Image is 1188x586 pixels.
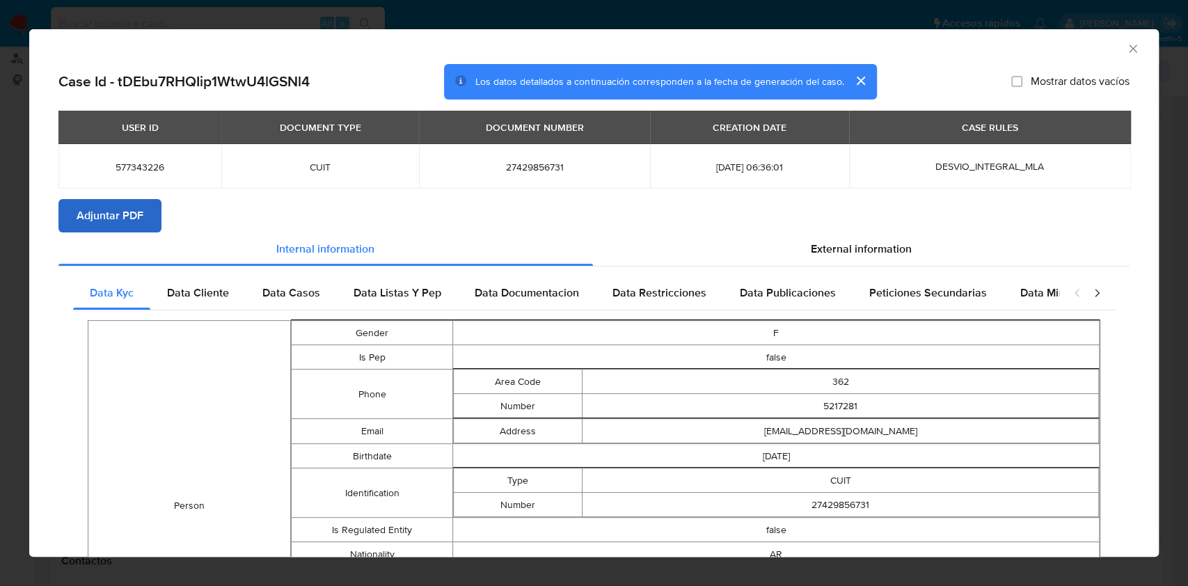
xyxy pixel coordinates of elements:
button: Adjuntar PDF [58,199,161,232]
button: Cerrar ventana [1126,42,1139,54]
td: Type [454,468,583,493]
span: Los datos detallados a continuación corresponden a la fecha de generación del caso. [475,74,844,88]
span: Internal information [276,241,374,257]
span: 577343226 [75,161,205,173]
span: Data Minoridad [1020,285,1097,301]
td: Is Regulated Entity [291,518,452,542]
td: F [453,321,1100,345]
span: [DATE] 06:36:01 [667,161,832,173]
button: cerrar [844,64,877,97]
td: CUIT [583,468,1099,493]
td: Identification [291,468,452,518]
span: Peticiones Secundarias [869,285,987,301]
div: CASE RULES [953,116,1027,139]
td: Number [454,493,583,517]
div: CREATION DATE [704,116,795,139]
span: Data Listas Y Pep [354,285,441,301]
div: closure-recommendation-modal [29,29,1159,557]
td: Birthdate [291,444,452,468]
span: Data Restricciones [612,285,706,301]
td: 5217281 [583,394,1099,418]
span: Data Casos [262,285,320,301]
span: DESVIO_INTEGRAL_MLA [935,159,1044,173]
span: Adjuntar PDF [77,200,143,231]
span: Data Cliente [167,285,229,301]
input: Mostrar datos vacíos [1011,76,1022,87]
td: 362 [583,370,1099,394]
td: [DATE] [453,444,1100,468]
span: External information [811,241,912,257]
td: false [453,345,1100,370]
span: Data Publicaciones [740,285,836,301]
h2: Case Id - tDEbu7RHQIip1WtwU4lGSNl4 [58,72,310,90]
div: DOCUMENT NUMBER [477,116,592,139]
td: AR [453,542,1100,567]
span: Data Kyc [90,285,134,301]
span: Data Documentacion [475,285,579,301]
div: Detailed info [58,232,1130,266]
td: Gender [291,321,452,345]
td: Phone [291,370,452,419]
div: Detailed internal info [73,276,1059,310]
span: CUIT [238,161,402,173]
td: false [453,518,1100,542]
span: Mostrar datos vacíos [1031,74,1130,88]
div: USER ID [113,116,167,139]
td: Is Pep [291,345,452,370]
td: Number [454,394,583,418]
div: DOCUMENT TYPE [271,116,370,139]
td: Area Code [454,370,583,394]
td: [EMAIL_ADDRESS][DOMAIN_NAME] [583,419,1099,443]
td: Nationality [291,542,452,567]
td: 27429856731 [583,493,1099,517]
td: Address [454,419,583,443]
td: Email [291,419,452,444]
span: 27429856731 [436,161,633,173]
